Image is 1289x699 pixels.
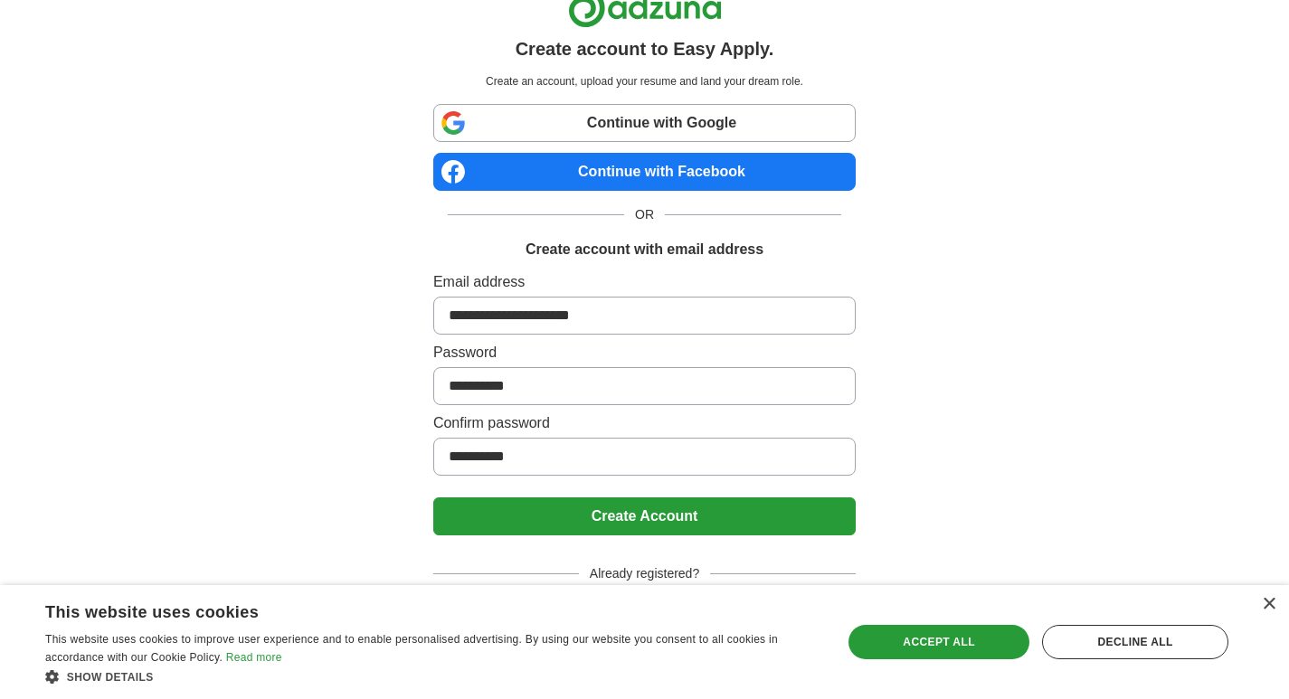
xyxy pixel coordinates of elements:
label: Email address [433,271,856,293]
span: Already registered? [579,564,710,583]
h1: Create account to Easy Apply. [516,35,774,62]
div: This website uses cookies [45,596,773,623]
a: Continue with Google [433,104,856,142]
div: Show details [45,667,819,685]
div: Close [1262,598,1275,611]
button: Create Account [433,497,856,535]
a: Read more, opens a new window [226,651,282,664]
div: Decline all [1042,625,1228,659]
p: Create an account, upload your resume and land your dream role. [437,73,852,90]
span: Show details [67,671,154,684]
div: Accept all [848,625,1029,659]
h1: Create account with email address [526,239,763,260]
label: Password [433,342,856,364]
a: Continue with Facebook [433,153,856,191]
span: OR [624,205,665,224]
label: Confirm password [433,412,856,434]
span: This website uses cookies to improve user experience and to enable personalised advertising. By u... [45,633,778,664]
